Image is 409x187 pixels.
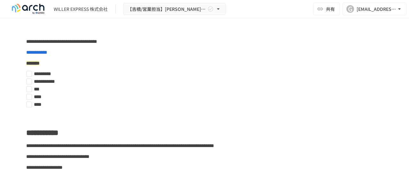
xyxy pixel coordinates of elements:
[313,3,340,15] button: 共有
[8,4,49,14] img: logo-default@2x-9cf2c760.svg
[127,5,206,13] span: 【吉橋/営業担当】[PERSON_NAME] EXPRESS株式会社様_初期設定サポート
[346,5,354,13] div: G
[343,3,406,15] button: G[EMAIL_ADDRESS][PERSON_NAME][DOMAIN_NAME]
[326,5,335,12] span: 共有
[123,3,226,15] button: 【吉橋/営業担当】[PERSON_NAME] EXPRESS株式会社様_初期設定サポート
[54,6,108,12] div: WILLER EXPRESS 株式会社
[357,5,396,13] div: [EMAIL_ADDRESS][PERSON_NAME][DOMAIN_NAME]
